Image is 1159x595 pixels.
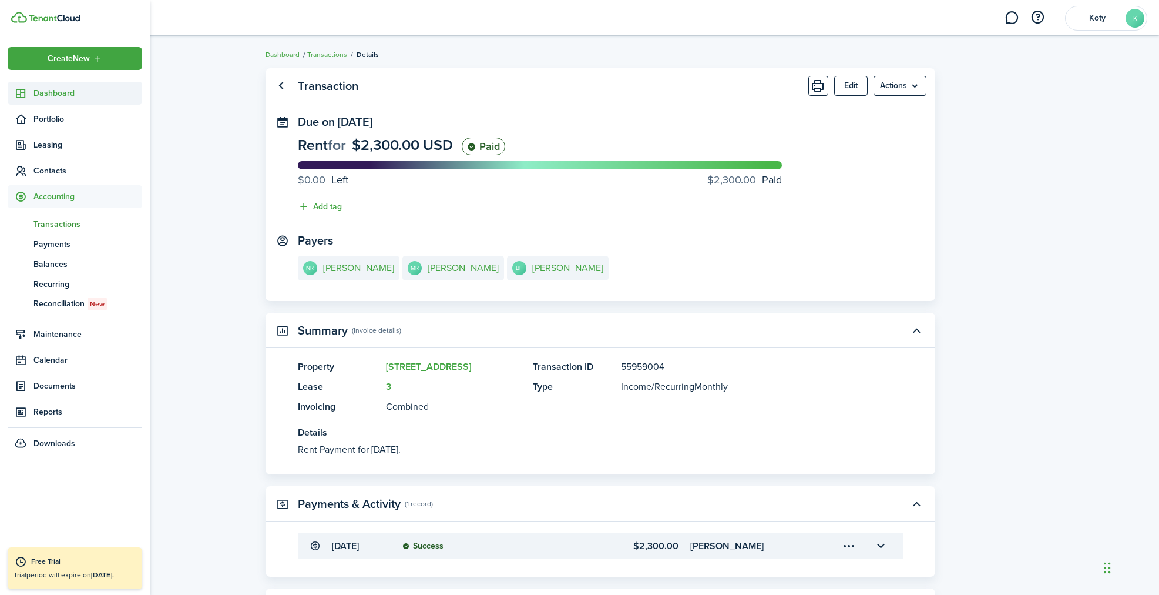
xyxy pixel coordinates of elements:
progress-caption-label: Left [298,172,348,188]
div: Free Trial [31,556,136,568]
img: TenantCloud [29,15,80,22]
span: Recurring [33,278,142,290]
button: Toggle accordion [906,320,926,340]
panel-main-title: Transaction [298,79,358,93]
span: Koty [1074,14,1121,22]
transaction-details-table-item-amount: $2,300.00 [573,539,678,553]
panel-main-title: Details [298,426,868,440]
progress-caption-label-value: $2,300.00 [707,172,756,188]
e-details-info-title: [PERSON_NAME] [532,263,603,273]
panel-main-title: Type [533,380,615,394]
a: Free TrialTrialperiod will expire on[DATE]. [8,547,142,589]
panel-main-description: Rent Payment for [DATE]. [298,443,868,457]
span: Calendar [33,354,142,366]
span: Reconciliation [33,297,142,310]
e-details-info-title: [PERSON_NAME] [428,263,499,273]
iframe: Chat Widget [958,468,1159,595]
span: Accounting [33,190,142,203]
menu-btn: Actions [874,76,926,96]
a: NR[PERSON_NAME] [298,256,399,280]
status: Paid [462,138,505,155]
panel-main-body: Toggle accordion [266,533,935,577]
panel-main-description: / [621,380,868,394]
panel-main-subtitle: (Invoice details) [352,325,401,336]
panel-main-title: Payers [298,234,333,248]
span: Balances [33,258,142,270]
e-details-info-title: [PERSON_NAME] [323,263,394,273]
status: Success [402,541,444,551]
button: Edit [834,76,868,96]
p: Trial [14,570,136,580]
a: Balances [8,254,142,274]
span: Leasing [33,139,142,151]
span: Transactions [33,218,142,230]
span: Payments [33,238,142,250]
button: Open menu [839,536,859,556]
a: Payments [8,234,142,254]
span: New [90,299,105,309]
div: Drag [1104,550,1111,586]
span: $2,300.00 USD [352,134,453,156]
span: Create New [48,55,90,63]
panel-main-subtitle: (1 record) [405,499,433,509]
panel-main-body: Toggle accordion [266,360,935,474]
panel-main-title: Lease [298,380,380,394]
button: Add tag [298,200,342,213]
a: BF[PERSON_NAME] [507,256,609,280]
avatar-text: MR [408,261,422,275]
a: ReconciliationNew [8,294,142,314]
button: Open menu [874,76,926,96]
progress-caption-label-value: $0.00 [298,172,325,188]
span: Dashboard [33,87,142,99]
a: 3 [386,380,391,393]
panel-main-description: Combined [386,400,521,414]
panel-main-title: Payments & Activity [298,497,401,511]
button: Toggle accordion [906,494,926,514]
panel-main-title: Transaction ID [533,360,615,374]
button: Print [808,76,828,96]
a: [STREET_ADDRESS] [386,360,471,373]
span: Income [621,380,651,393]
span: Reports [33,406,142,418]
span: period will expire on [26,570,114,580]
span: Maintenance [33,328,142,340]
avatar-text: K [1126,9,1144,28]
progress-caption-label: Paid [707,172,782,188]
a: Recurring [8,274,142,294]
a: Dashboard [8,82,142,105]
button: Open menu [8,47,142,70]
a: Go back [271,76,291,96]
a: Messaging [1000,3,1023,33]
a: Transactions [8,214,142,234]
span: Contacts [33,165,142,177]
button: Toggle accordion [871,536,891,556]
span: Details [357,49,379,60]
transaction-details-table-item-date: [DATE] [332,539,391,553]
span: Documents [33,380,142,392]
a: Dashboard [266,49,300,60]
avatar-text: BF [512,261,526,275]
span: Rent [298,134,328,156]
avatar-text: NR [303,261,317,275]
b: [DATE]. [91,570,114,580]
span: Portfolio [33,113,142,125]
a: Transactions [307,49,347,60]
span: Recurring Monthly [654,380,728,393]
span: for [328,134,346,156]
transaction-details-table-item-client: Natasha Ramage [690,539,807,553]
button: Open resource center [1027,8,1047,28]
panel-main-title: Property [298,360,380,374]
panel-main-description: 55959004 [621,360,868,374]
img: TenantCloud [11,12,27,23]
panel-main-title: Summary [298,324,348,337]
span: Downloads [33,437,75,450]
a: MR[PERSON_NAME] [402,256,504,280]
a: Reports [8,400,142,423]
panel-main-title: Invoicing [298,400,380,414]
span: Due on [DATE] [298,113,372,131]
